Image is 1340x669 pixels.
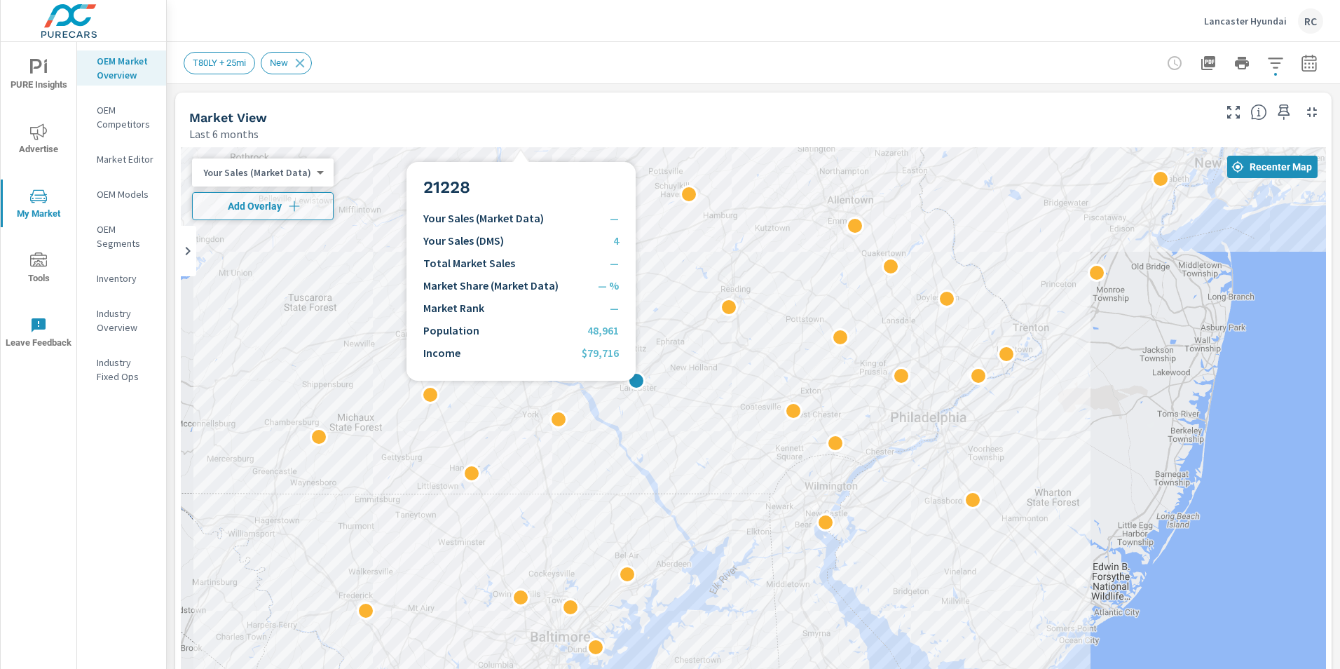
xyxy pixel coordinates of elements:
[1273,101,1295,123] span: Save this to your personalized report
[5,123,72,158] span: Advertise
[189,110,267,125] h5: Market View
[77,303,166,338] div: Industry Overview
[77,184,166,205] div: OEM Models
[77,100,166,135] div: OEM Competitors
[97,356,155,384] p: Industry Fixed Ops
[77,352,166,387] div: Industry Fixed Ops
[1204,15,1287,27] p: Lancaster Hyundai
[5,59,72,93] span: PURE Insights
[1228,49,1256,77] button: Print Report
[261,52,312,74] div: New
[192,166,322,180] div: Your Sales (Market Data)
[5,317,72,351] span: Leave Feedback
[1295,49,1323,77] button: Select Date Range
[1250,104,1267,121] span: Find the biggest opportunities in your market for your inventory. Understand by postal code where...
[1222,101,1245,123] button: Make Fullscreen
[97,222,155,250] p: OEM Segments
[1227,156,1318,178] button: Recenter Map
[97,54,155,82] p: OEM Market Overview
[97,152,155,166] p: Market Editor
[97,306,155,334] p: Industry Overview
[189,126,259,142] p: Last 6 months
[184,58,254,68] span: T80LY + 25mi
[5,252,72,287] span: Tools
[77,149,166,170] div: Market Editor
[1233,161,1312,173] span: Recenter Map
[1194,49,1222,77] button: "Export Report to PDF"
[77,219,166,254] div: OEM Segments
[97,187,155,201] p: OEM Models
[1,42,76,365] div: nav menu
[1301,101,1323,123] button: Minimize Widget
[77,268,166,289] div: Inventory
[261,58,296,68] span: New
[97,271,155,285] p: Inventory
[1298,8,1323,34] div: RC
[97,103,155,131] p: OEM Competitors
[203,166,311,179] p: Your Sales (Market Data)
[77,50,166,86] div: OEM Market Overview
[192,192,334,220] button: Add Overlay
[198,199,327,213] span: Add Overlay
[5,188,72,222] span: My Market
